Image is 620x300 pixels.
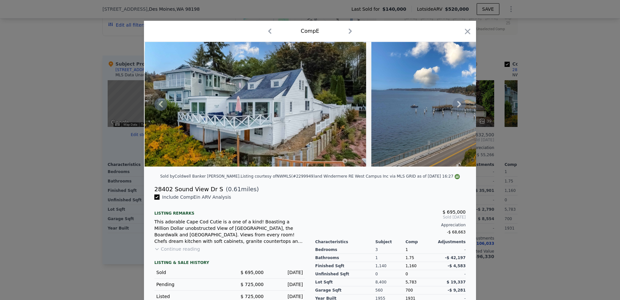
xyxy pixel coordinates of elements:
[405,254,435,262] div: 1.75
[241,282,264,287] span: $ 725,000
[376,246,406,254] div: 3
[443,209,466,215] span: $ 695,000
[315,278,376,286] div: Lot Sqft
[241,294,264,299] span: $ 725,000
[154,219,305,244] div: This adorable Cape Cod Cutie is a one of a kind! Boasting a Million Dollar unobstructed View of [...
[315,270,376,278] div: Unfinished Sqft
[228,186,241,193] span: 0.61
[435,270,466,278] div: -
[241,174,460,179] div: Listing courtesy of NWMLS (#2299949) and Windermere RE West Campus Inc via MLS GRID as of [DATE] ...
[376,239,406,244] div: Subject
[269,293,303,300] div: [DATE]
[405,272,408,276] span: 0
[301,27,319,35] div: Comp E
[315,222,466,228] div: Appreciation
[405,239,435,244] div: Comp
[315,215,466,220] span: Sold [DATE]
[160,194,234,200] span: Include Comp E in ARV Analysis
[156,281,224,288] div: Pending
[435,246,466,254] div: -
[315,239,376,244] div: Characteristics
[376,286,406,294] div: 560
[376,278,406,286] div: 8,400
[315,254,376,262] div: Bathrooms
[156,293,224,300] div: Listed
[405,247,408,252] span: 1
[447,280,466,284] span: $ 19,337
[376,262,406,270] div: 1,140
[269,281,303,288] div: [DATE]
[154,246,200,252] button: Continue reading
[160,174,241,179] div: Sold by Coldwell Banker [PERSON_NAME] .
[241,270,264,275] span: $ 695,000
[405,264,416,268] span: 1,160
[447,230,466,234] span: -$ 68,663
[315,286,376,294] div: Garage Sqft
[405,288,413,293] span: 700
[315,262,376,270] div: Finished Sqft
[435,239,466,244] div: Adjustments
[455,174,460,179] img: NWMLS Logo
[315,246,376,254] div: Bedrooms
[223,185,259,194] span: ( miles)
[145,42,366,167] img: Property Img
[445,256,466,260] span: -$ 42,197
[371,42,558,167] img: Property Img
[154,206,305,216] div: Listing remarks
[156,269,224,276] div: Sold
[269,269,303,276] div: [DATE]
[376,270,406,278] div: 0
[376,254,406,262] div: 1
[405,280,416,284] span: 5,783
[154,185,223,194] div: 28402 Sound View Dr S
[448,264,466,268] span: -$ 4,583
[448,288,466,293] span: -$ 9,281
[154,260,305,267] div: LISTING & SALE HISTORY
